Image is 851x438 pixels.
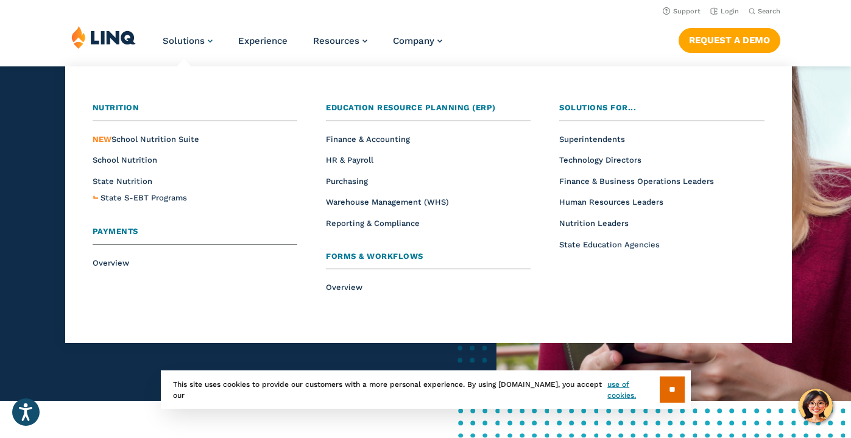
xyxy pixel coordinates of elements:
[758,7,780,15] span: Search
[93,258,129,267] a: Overview
[93,225,297,245] a: Payments
[326,197,449,207] a: Warehouse Management (WHS)
[163,35,213,46] a: Solutions
[101,192,187,205] a: State S-EBT Programs
[749,7,780,16] button: Open Search Bar
[559,155,641,164] a: Technology Directors
[710,7,739,15] a: Login
[679,26,780,52] nav: Button Navigation
[326,177,368,186] a: Purchasing
[93,177,152,186] a: State Nutrition
[93,227,138,236] span: Payments
[93,135,111,144] span: NEW
[163,35,205,46] span: Solutions
[559,177,714,186] a: Finance & Business Operations Leaders
[101,193,187,202] span: State S-EBT Programs
[163,26,442,66] nav: Primary Navigation
[559,102,764,121] a: Solutions for...
[93,135,199,144] a: NEWSchool Nutrition Suite
[326,219,420,228] a: Reporting & Compliance
[607,379,659,401] a: use of cookies.
[326,252,423,261] span: Forms & Workflows
[326,155,373,164] a: HR & Payroll
[313,35,359,46] span: Resources
[71,26,136,49] img: LINQ | K‑12 Software
[313,35,367,46] a: Resources
[679,28,780,52] a: Request a Demo
[93,155,157,164] a: School Nutrition
[559,103,636,112] span: Solutions for...
[93,103,139,112] span: Nutrition
[559,197,663,207] a: Human Resources Leaders
[93,102,297,121] a: Nutrition
[393,35,434,46] span: Company
[663,7,701,15] a: Support
[559,219,629,228] a: Nutrition Leaders
[326,102,531,121] a: Education Resource Planning (ERP)
[326,250,531,270] a: Forms & Workflows
[799,389,833,423] button: Hello, have a question? Let’s chat.
[326,283,362,292] a: Overview
[559,135,625,144] a: Superintendents
[326,103,496,112] span: Education Resource Planning (ERP)
[93,135,199,144] span: School Nutrition Suite
[161,370,691,409] div: This site uses cookies to provide our customers with a more personal experience. By using [DOMAIN...
[238,35,288,46] a: Experience
[559,240,660,249] a: State Education Agencies
[326,135,410,144] a: Finance & Accounting
[393,35,442,46] a: Company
